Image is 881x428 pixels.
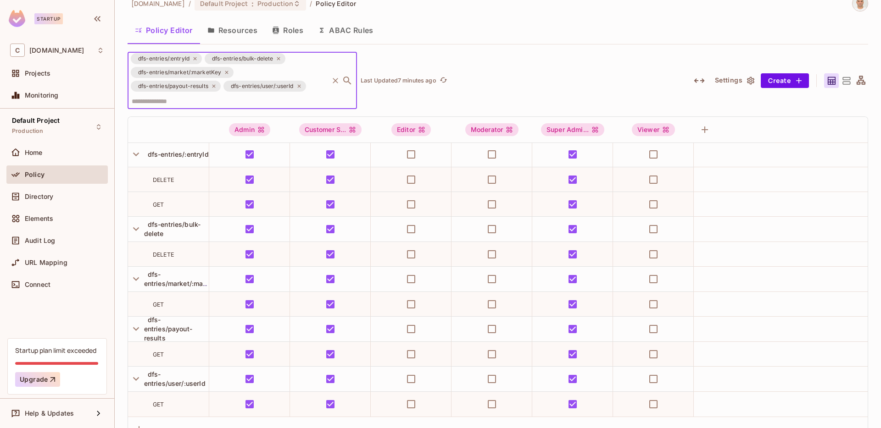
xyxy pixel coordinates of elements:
[341,74,354,87] button: Open
[9,10,25,27] img: SReyMgAAAABJRU5ErkJggg==
[133,68,227,77] span: dfs-entries/market/:marketKey
[205,53,285,64] div: dfs-entries/bulk-delete
[229,123,270,136] div: Admin
[153,301,164,308] span: GET
[25,171,45,178] span: Policy
[299,123,362,136] span: Customer Support
[361,77,436,84] p: Last Updated 7 minutes ago
[144,316,192,342] span: dfs-entries/payout-results
[25,92,59,99] span: Monitoring
[25,281,50,288] span: Connect
[133,82,214,91] span: dfs-entries/payout-results
[133,54,195,63] span: dfs-entries/:entryId
[436,75,449,86] span: Click to refresh data
[25,237,55,244] span: Audit Log
[438,75,449,86] button: refresh
[311,19,381,42] button: ABAC Rules
[144,150,209,158] span: dfs-entries/:entryId
[15,346,96,355] div: Startup plan limit exceeded
[200,19,265,42] button: Resources
[25,149,43,156] span: Home
[25,193,53,200] span: Directory
[711,73,757,88] button: Settings
[12,117,60,124] span: Default Project
[144,270,227,287] span: dfs-entries/market/:marketKey
[299,123,362,136] div: Customer S...
[265,19,311,42] button: Roles
[128,19,200,42] button: Policy Editor
[541,123,604,136] span: Super Admin
[761,73,809,88] button: Create
[153,351,164,358] span: GET
[144,370,206,387] span: dfs-entries/user/:userId
[15,372,60,387] button: Upgrade
[223,81,306,92] div: dfs-entries/user/:userId
[329,74,342,87] button: Clear
[153,401,164,408] span: GET
[144,220,201,237] span: dfs-entries/bulk-delete
[10,44,25,57] span: C
[25,259,67,266] span: URL Mapping
[34,13,63,24] div: Startup
[131,67,234,78] div: dfs-entries/market/:marketKey
[12,127,44,135] span: Production
[391,123,431,136] div: Editor
[465,123,519,136] div: Moderator
[29,47,84,54] span: Workspace: chalkboard.io
[541,123,604,136] div: Super Admi...
[25,410,74,417] span: Help & Updates
[153,251,174,258] span: DELETE
[25,70,50,77] span: Projects
[131,53,202,64] div: dfs-entries/:entryId
[153,201,164,208] span: GET
[632,123,675,136] div: Viewer
[206,54,279,63] span: dfs-entries/bulk-delete
[225,82,299,91] span: dfs-entries/user/:userId
[25,215,53,222] span: Elements
[153,176,174,183] span: DELETE
[440,76,447,85] span: refresh
[131,81,221,92] div: dfs-entries/payout-results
